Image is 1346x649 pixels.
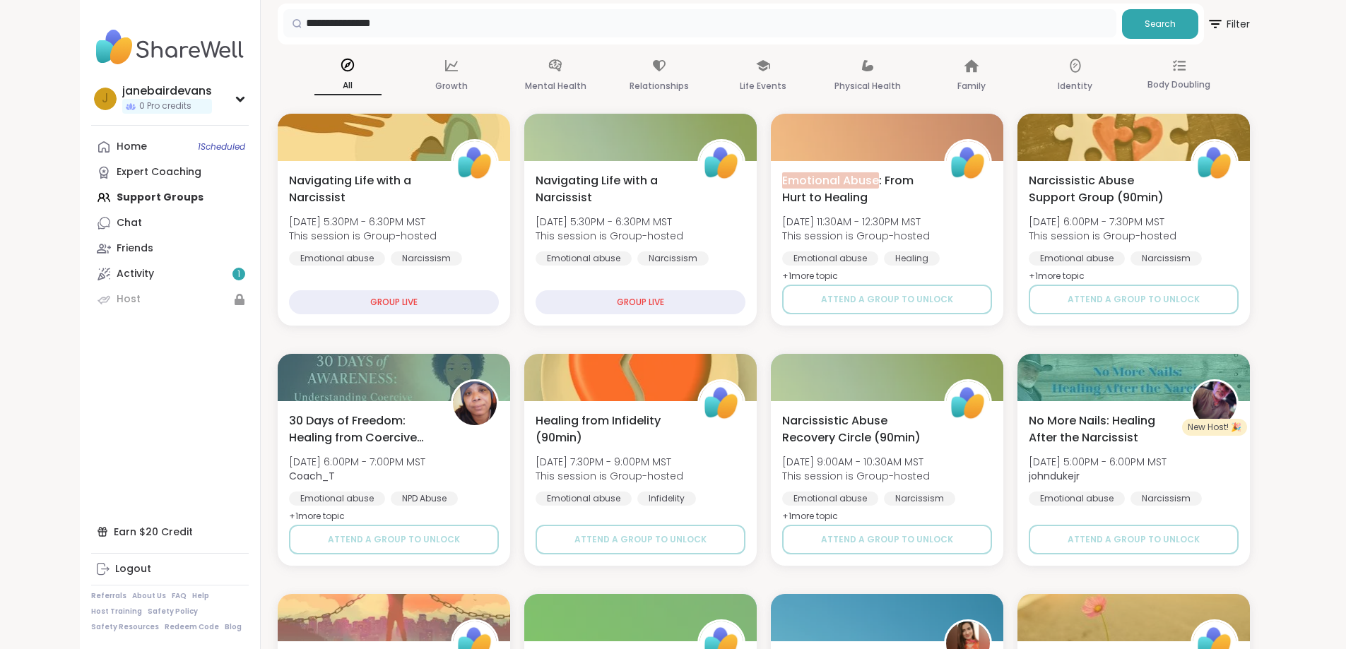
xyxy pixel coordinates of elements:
[884,251,940,266] div: Healing
[328,533,460,546] span: Attend a group to unlock
[536,251,632,266] div: Emotional abuse
[536,412,682,446] span: Healing from Infidelity (90min)
[115,562,151,576] div: Logout
[132,591,166,601] a: About Us
[821,533,953,546] span: Attend a group to unlock
[117,216,142,230] div: Chat
[289,492,385,506] div: Emotional abuse
[1029,492,1125,506] div: Emotional abuse
[630,78,689,95] p: Relationships
[91,556,249,582] a: Logout
[289,469,335,483] b: Coach_T
[536,215,683,229] span: [DATE] 5:30PM - 6:30PM MST
[782,455,930,469] span: [DATE] 9:00AM - 10:30AM MST
[91,287,249,312] a: Host
[782,412,928,446] span: Narcissistic Abuse Recovery Circle (90min)
[91,622,159,632] a: Safety Resources
[1207,7,1250,41] span: Filter
[289,229,437,243] span: This session is Group-hosted
[1029,412,1175,446] span: No More Nails: Healing After the Narcissist
[289,251,385,266] div: Emotional abuse
[1193,381,1236,425] img: johndukejr
[289,525,499,554] button: Attend a group to unlock
[740,78,786,95] p: Life Events
[946,381,990,425] img: ShareWell
[91,134,249,160] a: Home1Scheduled
[122,83,212,99] div: janebairdevans
[834,78,901,95] p: Physical Health
[536,525,745,554] button: Attend a group to unlock
[91,519,249,544] div: Earn $20 Credit
[192,591,209,601] a: Help
[637,251,709,266] div: Narcissism
[453,381,497,425] img: Coach_T
[1207,4,1250,44] button: Filter
[1058,78,1092,95] p: Identity
[1029,172,1175,206] span: Narcissistic Abuse Support Group (90min)
[198,141,245,153] span: 1 Scheduled
[91,236,249,261] a: Friends
[1130,492,1202,506] div: Narcissism
[1122,9,1198,39] button: Search
[536,172,682,206] span: Navigating Life with a Narcissist
[289,290,499,314] div: GROUP LIVE
[1182,419,1247,436] div: New Host! 🎉
[391,251,462,266] div: Narcissism
[884,492,955,506] div: Narcissism
[91,607,142,617] a: Host Training
[574,533,707,546] span: Attend a group to unlock
[782,525,992,554] button: Attend a group to unlock
[1029,251,1125,266] div: Emotional abuse
[782,229,930,243] span: This session is Group-hosted
[782,285,992,314] button: Attend a group to unlock
[1029,525,1239,554] button: Attend a group to unlock
[91,210,249,236] a: Chat
[117,267,154,281] div: Activity
[117,242,153,256] div: Friends
[699,141,743,185] img: ShareWell
[536,469,683,483] span: This session is Group-hosted
[237,268,240,280] span: 1
[536,229,683,243] span: This session is Group-hosted
[165,622,219,632] a: Redeem Code
[91,591,126,601] a: Referrals
[699,381,743,425] img: ShareWell
[525,78,586,95] p: Mental Health
[102,90,108,108] span: j
[1145,18,1176,30] span: Search
[782,172,928,206] span: : From Hurt to Healing
[536,290,745,314] div: GROUP LIVE
[289,455,425,469] span: [DATE] 6:00PM - 7:00PM MST
[1029,285,1239,314] button: Attend a group to unlock
[536,492,632,506] div: Emotional abuse
[637,492,696,506] div: Infidelity
[1029,455,1167,469] span: [DATE] 5:00PM - 6:00PM MST
[536,455,683,469] span: [DATE] 7:30PM - 9:00PM MST
[117,140,147,154] div: Home
[314,77,382,95] p: All
[117,165,201,179] div: Expert Coaching
[391,492,458,506] div: NPD Abuse
[782,251,878,266] div: Emotional abuse
[289,412,435,446] span: 30 Days of Freedom: Healing from Coercive Control
[91,261,249,287] a: Activity1
[172,591,187,601] a: FAQ
[148,607,198,617] a: Safety Policy
[1068,293,1200,306] span: Attend a group to unlock
[957,78,986,95] p: Family
[782,215,930,229] span: [DATE] 11:30AM - 12:30PM MST
[435,78,468,95] p: Growth
[91,160,249,185] a: Expert Coaching
[1068,533,1200,546] span: Attend a group to unlock
[91,23,249,72] img: ShareWell Nav Logo
[117,292,141,306] div: Host
[1029,469,1080,483] b: johndukejr
[289,172,435,206] span: Navigating Life with a Narcissist
[1193,141,1236,185] img: ShareWell
[946,141,990,185] img: ShareWell
[782,469,930,483] span: This session is Group-hosted
[1147,76,1210,93] p: Body Doubling
[289,215,437,229] span: [DATE] 5:30PM - 6:30PM MST
[453,141,497,185] img: ShareWell
[1130,251,1202,266] div: Narcissism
